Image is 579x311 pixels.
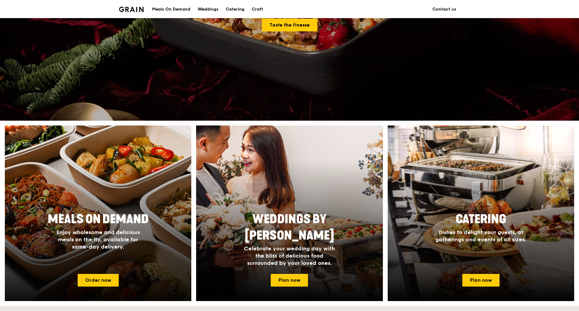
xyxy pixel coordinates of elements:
div: Meals On Demand [152,0,190,18]
span: Weddings by [PERSON_NAME] [245,212,334,243]
span: Meals On Demand [48,212,149,227]
a: Weddings [194,0,222,18]
a: Plan now [271,274,308,287]
a: Craft [248,0,267,18]
a: Contact us [429,0,460,18]
img: catering-card.e1cfaf3e.jpg [388,125,574,301]
a: Catering [222,0,248,18]
span: Celebrate your wedding day with the bliss of delicious food surrounded by your loved ones. [244,245,335,266]
a: Weddings by [PERSON_NAME]Celebrate your wedding day with the bliss of delicious food surrounded b... [196,125,383,301]
div: Catering [226,0,244,18]
span: Catering [456,212,506,227]
span: Enjoy wholesome and delicious meals on the fly, available for same-day delivery. [57,229,140,250]
a: CateringDishes to delight your guests, at gatherings and events of all sizes.Plan now [388,125,574,301]
a: Taste the finesse [262,19,317,31]
img: weddings-card.4f3003b8.jpg [196,125,383,301]
a: Plan now [462,274,500,287]
div: Craft [252,0,263,18]
a: Meals On DemandEnjoy wholesome and delicious meals on the fly, available for same-day delivery.Or... [5,125,191,301]
div: Weddings [198,0,218,18]
img: Grain [119,7,144,12]
a: Order now [78,274,119,287]
span: Dishes to delight your guests, at gatherings and events of all sizes. [435,229,526,243]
